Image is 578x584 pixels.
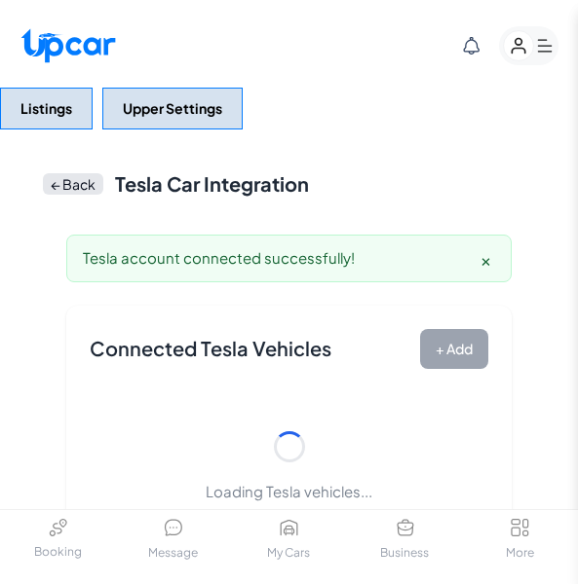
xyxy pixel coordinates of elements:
span: Booking [34,544,82,560]
img: Upcar Logo [19,28,117,63]
h1: Tesla Car Integration [115,172,309,196]
button: + Add [420,329,488,369]
div: Tesla account connected successfully! [66,235,512,282]
span: Message [148,545,198,561]
a: My Cars [231,510,347,568]
a: Business [347,510,463,568]
p: Loading Tesla vehicles... [206,478,372,505]
button: More [462,510,578,568]
button: × [476,248,495,268]
h2: Connected Tesla Vehicles [90,337,331,360]
span: My Cars [267,545,310,561]
span: Business [380,545,429,561]
button: ← Back [43,173,103,195]
a: Message [116,510,232,568]
span: More [506,545,534,561]
button: Upper Settings [102,88,243,129]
